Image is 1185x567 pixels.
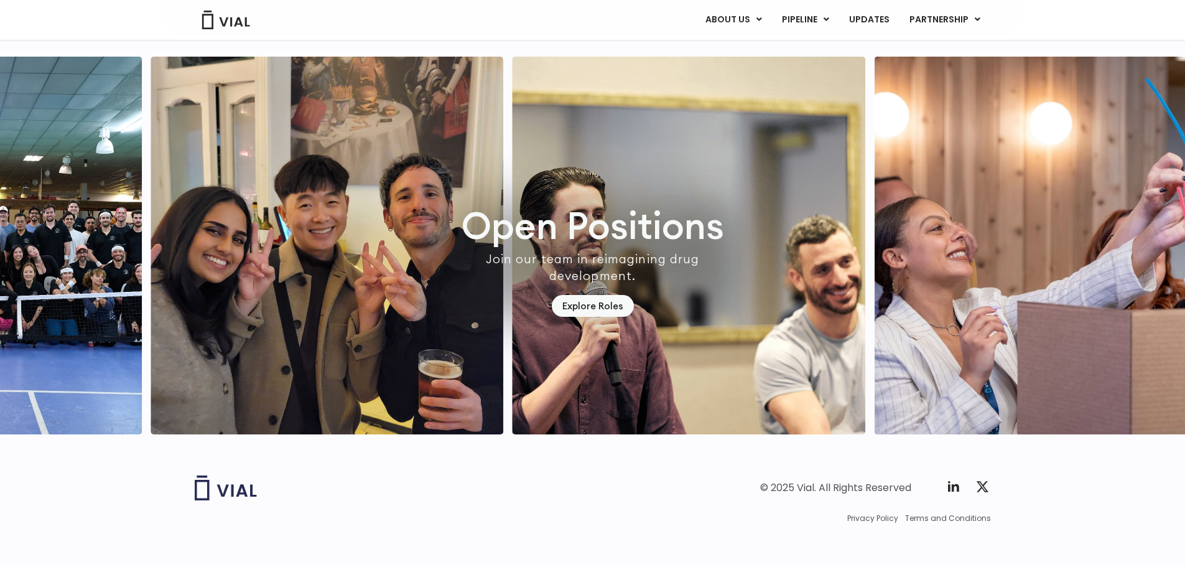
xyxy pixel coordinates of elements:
[695,9,771,30] a: ABOUT USMenu Toggle
[151,57,504,434] div: 4 / 7
[512,57,865,434] div: 5 / 7
[839,9,899,30] a: UPDATES
[772,9,839,30] a: PIPELINEMenu Toggle
[552,295,634,317] a: Explore Roles
[201,11,251,29] img: Vial Logo
[905,513,991,524] a: Terms and Conditions
[760,481,911,495] div: © 2025 Vial. All Rights Reserved
[899,9,990,30] a: PARTNERSHIPMenu Toggle
[847,513,898,524] a: Privacy Policy
[512,57,865,434] img: http://Man%20talking%20into%20microphone
[195,476,257,500] img: Vial logo wih "Vial" spelled out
